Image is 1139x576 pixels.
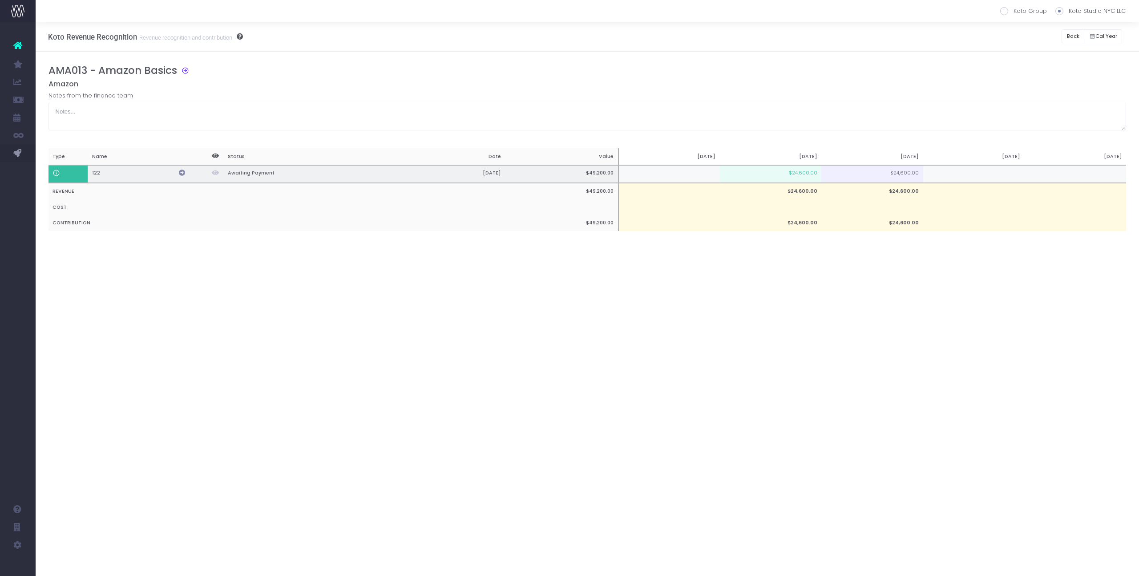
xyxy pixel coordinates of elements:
[223,165,393,183] th: Awaiting Payment
[11,558,24,572] img: images/default_profile_image.png
[48,91,133,100] label: Notes from the finance team
[48,32,243,41] h3: Koto Revenue Recognition
[505,183,618,199] th: $49,200.00
[88,165,189,183] th: 122
[720,183,821,199] td: $24,600.00
[137,32,232,41] small: Revenue recognition and contribution
[1055,7,1126,16] label: Koto Studio NYC LLC
[48,65,177,77] h3: AMA013 - Amazon Basics
[821,215,923,231] td: $24,600.00
[392,165,505,183] th: [DATE]
[223,148,393,165] th: Status
[505,165,618,183] th: $49,200.00
[392,148,505,165] th: Date
[505,148,618,165] th: Value
[1062,29,1084,43] button: Back
[48,148,88,165] th: Type
[821,148,923,165] th: [DATE]
[48,80,1127,89] h5: Amazon
[720,165,821,183] td: $24,600.00
[1000,7,1047,16] label: Koto Group
[1084,27,1127,45] div: Small button group
[1084,29,1122,43] button: Cal Year
[48,199,505,215] th: COST
[505,215,618,231] th: $49,200.00
[618,148,720,165] th: [DATE]
[1025,148,1126,165] th: [DATE]
[720,215,821,231] td: $24,600.00
[48,183,505,199] th: REVENUE
[88,148,189,165] th: Name
[923,148,1025,165] th: [DATE]
[720,148,821,165] th: [DATE]
[821,165,923,183] td: $24,600.00
[821,183,923,199] td: $24,600.00
[48,215,505,231] th: CONTRIBUTION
